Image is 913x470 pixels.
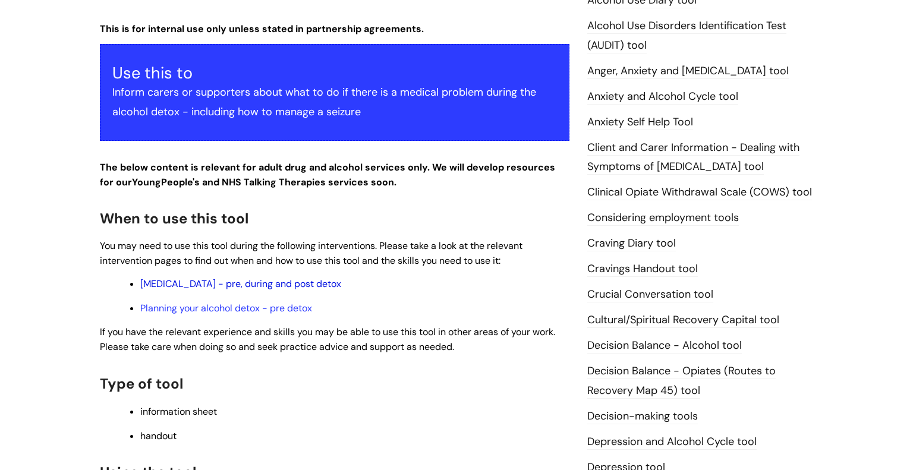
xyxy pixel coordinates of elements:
[132,176,202,188] strong: Young
[100,326,555,353] span: If you have the relevant experience and skills you may be able to use this tool in other areas of...
[587,338,742,354] a: Decision Balance - Alcohol tool
[587,210,739,226] a: Considering employment tools
[587,409,698,424] a: Decision-making tools
[587,115,693,130] a: Anxiety Self Help Tool
[587,261,698,277] a: Cravings Handout tool
[587,64,789,79] a: Anger, Anxiety and [MEDICAL_DATA] tool
[100,239,522,267] span: You may need to use this tool during the following interventions. Please take a look at the relev...
[587,18,786,53] a: Alcohol Use Disorders Identification Test (AUDIT) tool
[161,176,200,188] strong: People's
[587,89,738,105] a: Anxiety and Alcohol Cycle tool
[587,236,676,251] a: Craving Diary tool
[100,209,248,228] span: When to use this tool
[587,364,776,398] a: Decision Balance - Opiates (Routes to Recovery Map 45) tool
[587,140,799,175] a: Client and Carer Information - Dealing with Symptoms of [MEDICAL_DATA] tool
[140,430,177,442] span: handout
[587,185,812,200] a: Clinical Opiate Withdrawal Scale (COWS) tool
[112,64,557,83] h3: Use this to
[587,287,713,302] a: Crucial Conversation tool
[140,302,312,314] a: Planning your alcohol detox - pre detox
[112,83,557,121] p: Inform carers or supporters about what to do if there is a medical problem during the alcohol det...
[100,23,424,35] strong: This is for internal use only unless stated in partnership agreements.
[140,405,217,418] span: information sheet
[587,313,779,328] a: Cultural/Spiritual Recovery Capital tool
[587,434,757,450] a: Depression and Alcohol Cycle tool
[100,161,555,188] strong: The below content is relevant for adult drug and alcohol services only. We will develop resources...
[140,277,341,290] a: [MEDICAL_DATA] - pre, during and post detox
[100,374,183,393] span: Type of tool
